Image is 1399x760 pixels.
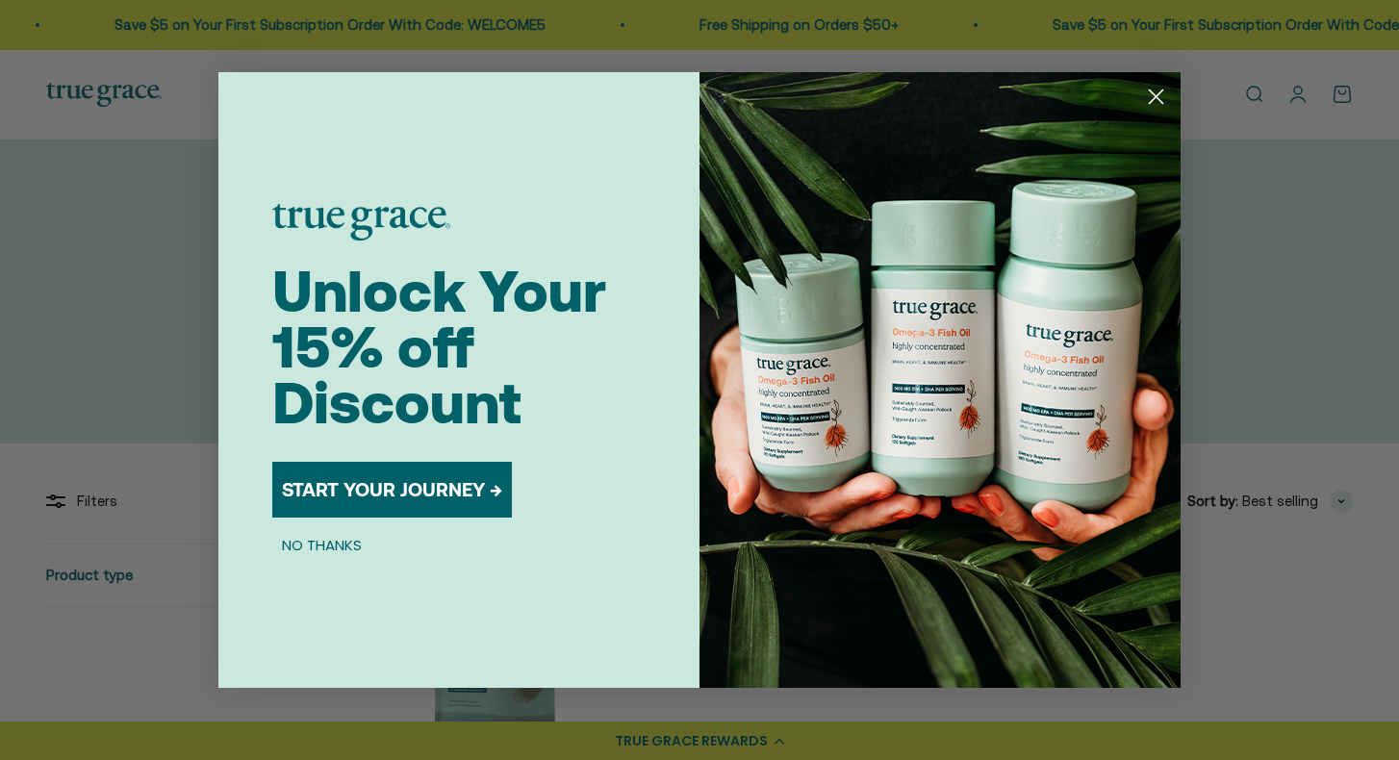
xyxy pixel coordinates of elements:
[699,72,1181,688] img: 098727d5-50f8-4f9b-9554-844bb8da1403.jpeg
[272,258,606,436] span: Unlock Your 15% off Discount
[1139,80,1173,114] button: Close dialog
[272,462,512,518] button: START YOUR JOURNEY →
[272,204,450,241] img: logo placeholder
[272,533,371,556] button: NO THANKS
